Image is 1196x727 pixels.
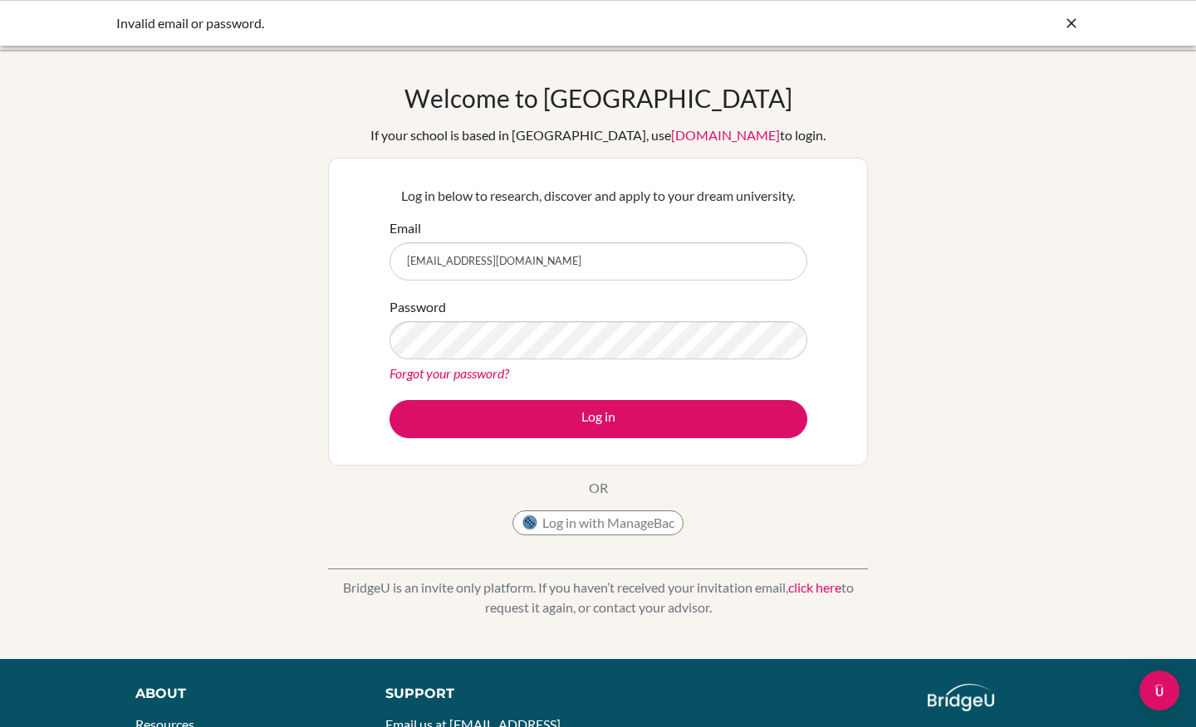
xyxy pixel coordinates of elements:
[370,125,826,145] div: If your school is based in [GEOGRAPHIC_DATA], use to login.
[390,297,446,317] label: Password
[404,83,792,113] h1: Welcome to [GEOGRAPHIC_DATA]
[1140,671,1179,710] div: Open Intercom Messenger
[390,186,807,206] p: Log in below to research, discover and apply to your dream university.
[116,13,831,33] div: Invalid email or password.
[512,510,684,535] button: Log in with ManageBac
[928,684,995,711] img: logo_white@2x-f4f0deed5e89b7ecb1c2cc34c3e3d731f90f0f143d5ea2071677605dd97b5244.png
[328,578,868,617] p: BridgeU is an invite only platform. If you haven’t received your invitation email, to request it ...
[390,218,421,238] label: Email
[390,400,807,438] button: Log in
[671,127,780,143] a: [DOMAIN_NAME]
[390,365,509,381] a: Forgot your password?
[589,478,608,498] p: OR
[788,579,841,595] a: click here
[135,684,348,704] div: About
[385,684,581,704] div: Support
